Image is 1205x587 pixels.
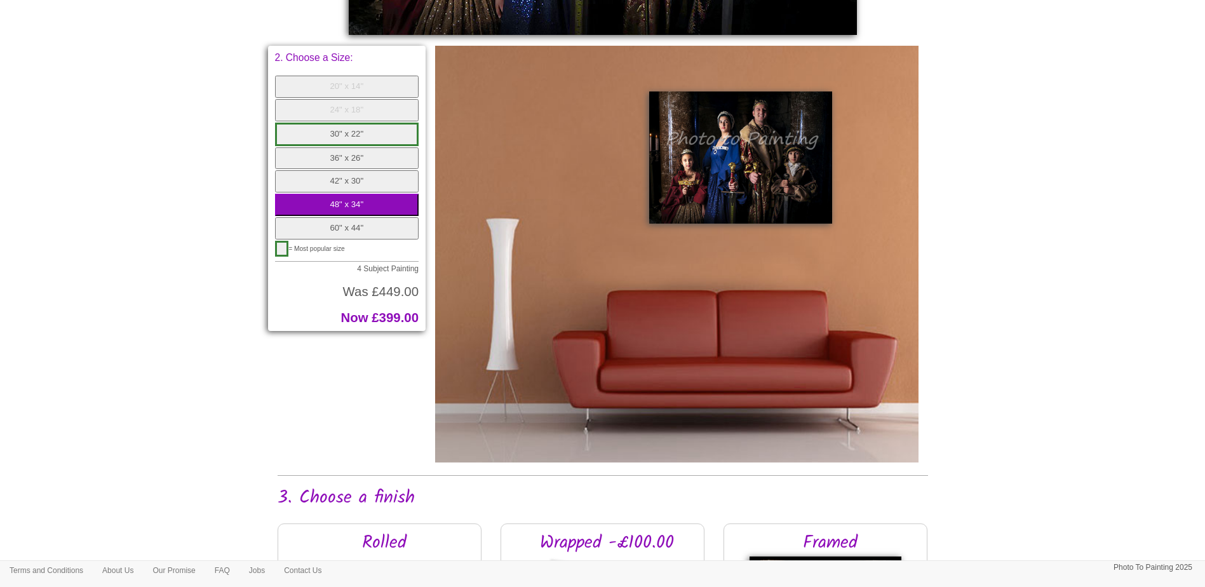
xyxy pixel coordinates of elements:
span: = Most popular size [288,245,345,252]
button: 20" x 14" [275,76,419,98]
h2: Wrapped - [530,534,685,553]
p: 4 Subject Painting [275,265,419,273]
a: FAQ [205,561,239,580]
img: Painting [649,91,832,224]
a: Our Promise [143,561,205,580]
button: 48" x 34" [275,194,419,216]
a: Contact Us [274,561,331,580]
h2: Rolled [307,534,462,553]
p: 2. Choose a Size: [275,53,419,63]
h2: 3. Choose a finish [278,489,928,508]
button: 36" x 26" [275,147,419,170]
span: Was £449.00 [343,285,419,299]
button: 30" x 22" [275,123,419,146]
a: About Us [93,561,143,580]
a: Jobs [239,561,274,580]
span: Now [341,311,368,325]
button: 42" x 30" [275,170,419,192]
button: 24" x 18" [275,99,419,121]
img: Please click the buttons to see your painting on the wall [435,46,919,462]
span: £399.00 [372,311,419,325]
p: Photo To Painting 2025 [1114,561,1192,574]
span: £100.00 [617,529,674,557]
h2: Framed [753,534,908,553]
button: 60" x 44" [275,217,419,240]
